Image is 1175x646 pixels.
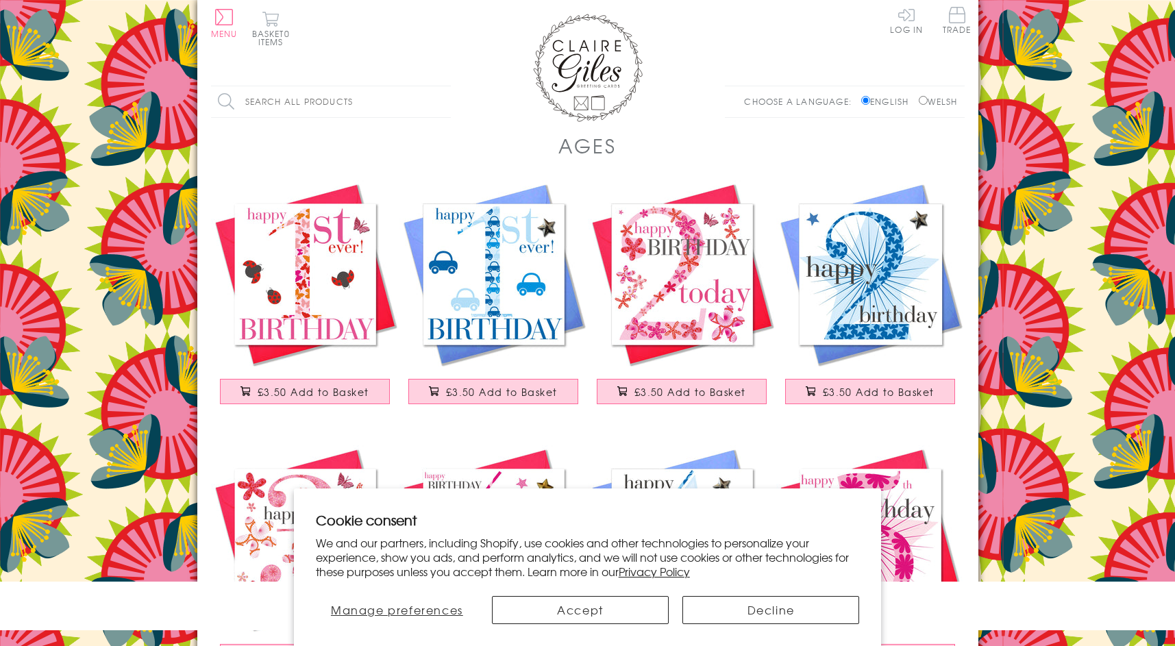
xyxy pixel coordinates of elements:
img: Birthday Card, Age 4 Girl, Pink, Embellished with a padded star [399,445,588,634]
img: Birthday Card, Age 5 Girl, Happy 5th Birthday, Embellished with a padded star [776,445,965,634]
input: Search all products [211,86,451,117]
button: £3.50 Add to Basket [785,379,955,404]
span: £3.50 Add to Basket [258,385,369,399]
span: £3.50 Add to Basket [823,385,935,399]
span: Menu [211,27,238,40]
input: Welsh [919,96,928,105]
label: Welsh [919,95,958,108]
button: £3.50 Add to Basket [597,379,767,404]
a: Birthday Card, Age 2 Girl Pink 2nd Birthday, Embellished with a fabric butterfly £3.50 Add to Basket [588,180,776,418]
a: Privacy Policy [619,563,690,580]
img: Birthday Card, Boy Blue, Happy 2nd Birthday, Embellished with a padded star [776,180,965,369]
img: Birthday Card, Age 4 Boy Blue, Embellished with a padded star [588,445,776,634]
a: Birthday Card, Age 1 Blue Boy, 1st Birthday, Embellished with a padded star £3.50 Add to Basket [399,180,588,418]
p: Choose a language: [744,95,858,108]
a: Birthday Card, Boy Blue, Happy 2nd Birthday, Embellished with a padded star £3.50 Add to Basket [776,180,965,418]
button: Manage preferences [316,596,478,624]
h1: AGES [558,132,616,160]
button: Accept [492,596,669,624]
span: Trade [943,7,972,34]
button: Menu [211,9,238,38]
img: Birthday Card, Age 2 Girl Pink 2nd Birthday, Embellished with a fabric butterfly [588,180,776,369]
img: Birthday Card, Age 1 Blue Boy, 1st Birthday, Embellished with a padded star [399,180,588,369]
span: £3.50 Add to Basket [446,385,558,399]
label: English [861,95,915,108]
img: Claire Giles Greetings Cards [533,14,643,122]
button: £3.50 Add to Basket [220,379,390,404]
button: Basket0 items [252,11,290,46]
img: Birthday Card, Age 3 Girl Pink, Embellished with a fabric butterfly [211,445,399,634]
span: £3.50 Add to Basket [634,385,746,399]
img: Birthday Card, Age 1 Girl Pink 1st Birthday, Embellished with a fabric butterfly [211,180,399,369]
h2: Cookie consent [316,510,860,530]
span: 0 items [258,27,290,48]
input: Search [437,86,451,117]
p: We and our partners, including Shopify, use cookies and other technologies to personalize your ex... [316,536,860,578]
button: £3.50 Add to Basket [408,379,578,404]
span: Manage preferences [331,601,463,618]
input: English [861,96,870,105]
button: Decline [682,596,859,624]
a: Trade [943,7,972,36]
a: Log In [890,7,923,34]
a: Birthday Card, Age 1 Girl Pink 1st Birthday, Embellished with a fabric butterfly £3.50 Add to Basket [211,180,399,418]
